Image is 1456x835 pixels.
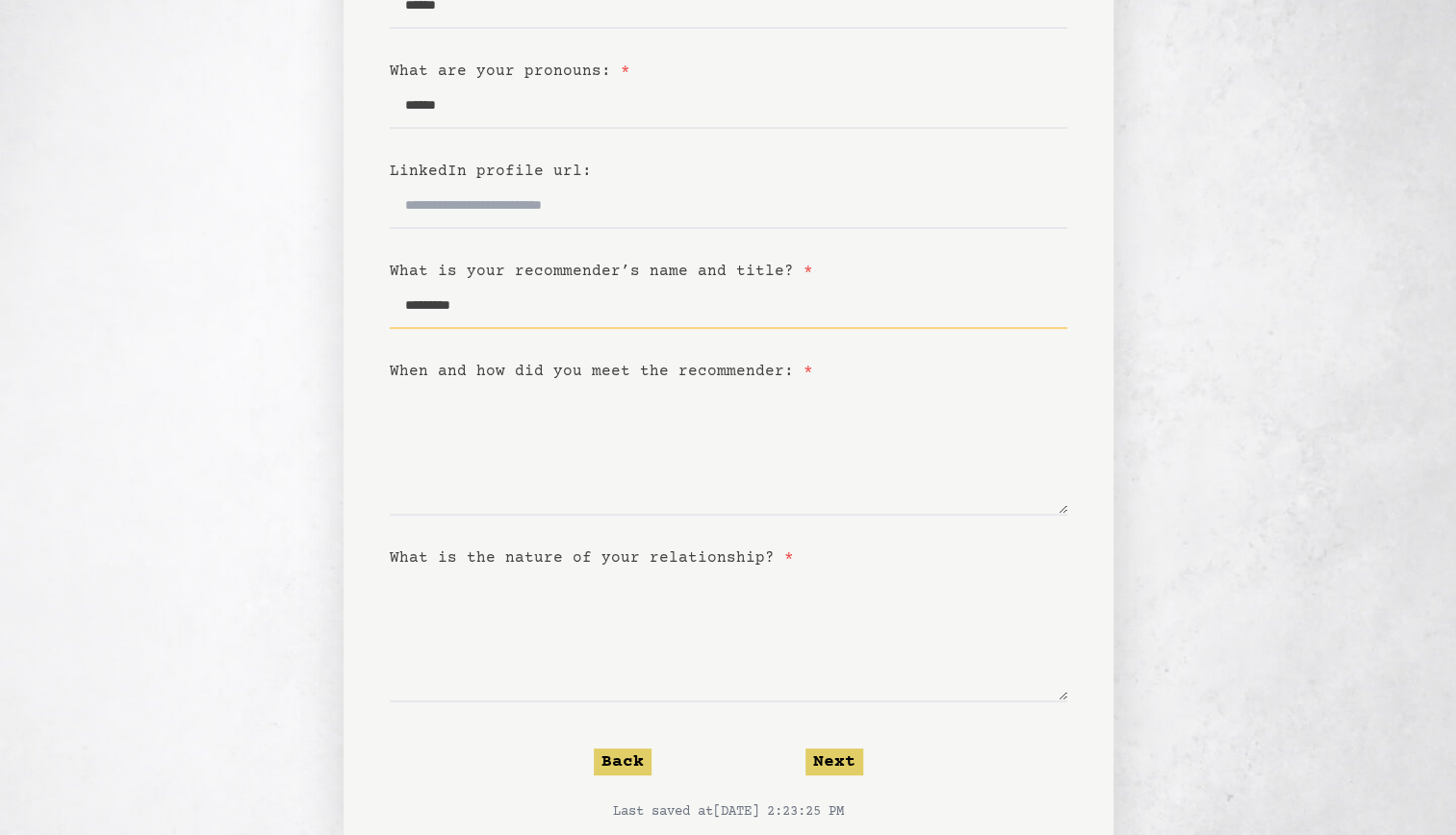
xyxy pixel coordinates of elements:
p: Last saved at [DATE] 2:23:25 PM [390,802,1067,822]
button: Back [594,748,651,775]
button: Next [805,748,863,775]
label: What is the nature of your relationship? [390,549,794,567]
label: When and how did you meet the recommender: [390,363,813,380]
label: What are your pronouns: [390,63,630,80]
label: LinkedIn profile url: [390,163,592,180]
label: What is your recommender’s name and title? [390,263,813,280]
